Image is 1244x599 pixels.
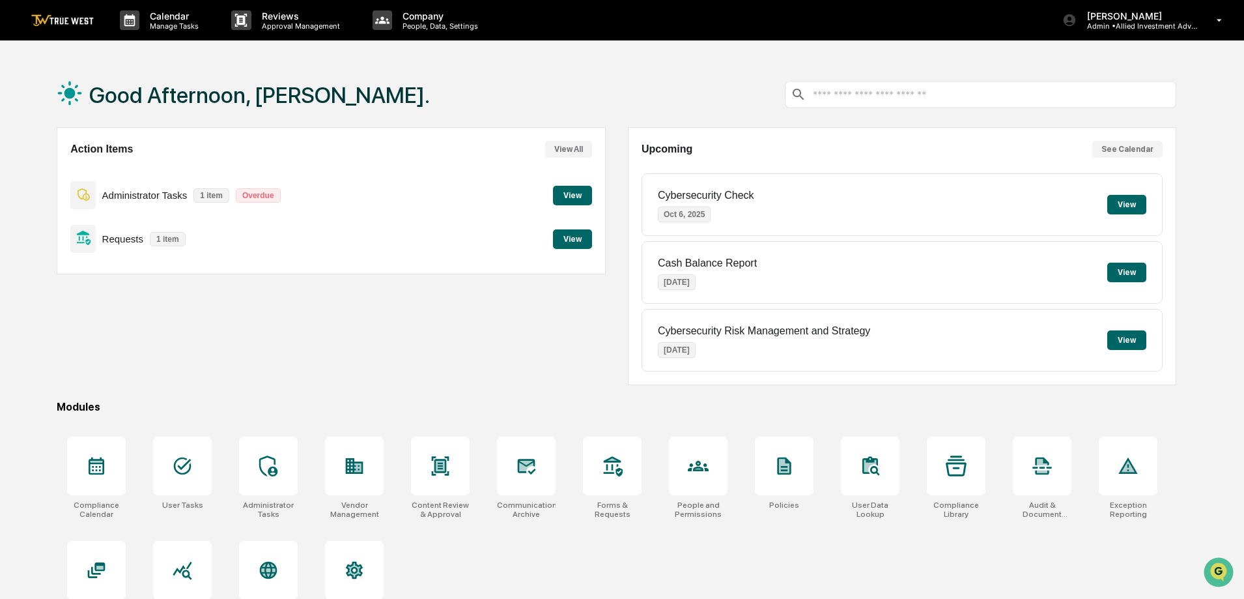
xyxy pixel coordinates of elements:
[102,190,188,201] p: Administrator Tasks
[392,10,485,22] p: Company
[1099,501,1157,519] div: Exception Reporting
[13,27,237,48] p: How can we help?
[669,501,728,519] div: People and Permissions
[221,104,237,119] button: Start new chat
[658,190,754,201] p: Cybersecurity Check
[89,82,430,108] h1: Good Afternoon, [PERSON_NAME].
[658,207,711,222] p: Oct 6, 2025
[239,501,298,519] div: Administrator Tasks
[13,190,23,201] div: 🔎
[31,14,94,27] img: logo
[392,22,485,31] p: People, Data, Settings
[70,143,133,155] h2: Action Items
[130,221,158,231] span: Pylon
[8,159,89,183] a: 🖐️Preclearance
[193,188,229,203] p: 1 item
[545,141,592,158] button: View All
[411,501,470,519] div: Content Review & Approval
[1107,330,1146,350] button: View
[139,10,205,22] p: Calendar
[67,501,126,519] div: Compliance Calendar
[26,164,84,177] span: Preclearance
[658,342,696,358] p: [DATE]
[658,274,696,290] p: [DATE]
[1077,10,1198,22] p: [PERSON_NAME]
[139,22,205,31] p: Manage Tasks
[497,501,556,519] div: Communications Archive
[44,113,165,123] div: We're available if you need us!
[553,232,592,244] a: View
[658,257,757,269] p: Cash Balance Report
[251,10,346,22] p: Reviews
[1077,22,1198,31] p: Admin • Allied Investment Advisors
[1202,556,1237,591] iframe: Open customer support
[841,501,899,519] div: User Data Lookup
[1013,501,1071,519] div: Audit & Document Logs
[658,325,870,337] p: Cybersecurity Risk Management and Strategy
[107,164,162,177] span: Attestations
[13,166,23,176] div: 🖐️
[26,189,82,202] span: Data Lookup
[1092,141,1163,158] button: See Calendar
[162,501,203,510] div: User Tasks
[927,501,985,519] div: Compliance Library
[325,501,384,519] div: Vendor Management
[642,143,692,155] h2: Upcoming
[94,166,105,176] div: 🗄️
[13,100,36,123] img: 1746055101610-c473b297-6a78-478c-a979-82029cc54cd1
[1107,195,1146,214] button: View
[1107,263,1146,282] button: View
[44,100,214,113] div: Start new chat
[102,233,143,244] p: Requests
[89,159,167,183] a: 🗄️Attestations
[236,188,281,203] p: Overdue
[553,188,592,201] a: View
[92,220,158,231] a: Powered byPylon
[553,186,592,205] button: View
[57,401,1176,413] div: Modules
[150,232,186,246] p: 1 item
[583,501,642,519] div: Forms & Requests
[769,501,799,510] div: Policies
[8,184,87,207] a: 🔎Data Lookup
[553,229,592,249] button: View
[251,22,346,31] p: Approval Management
